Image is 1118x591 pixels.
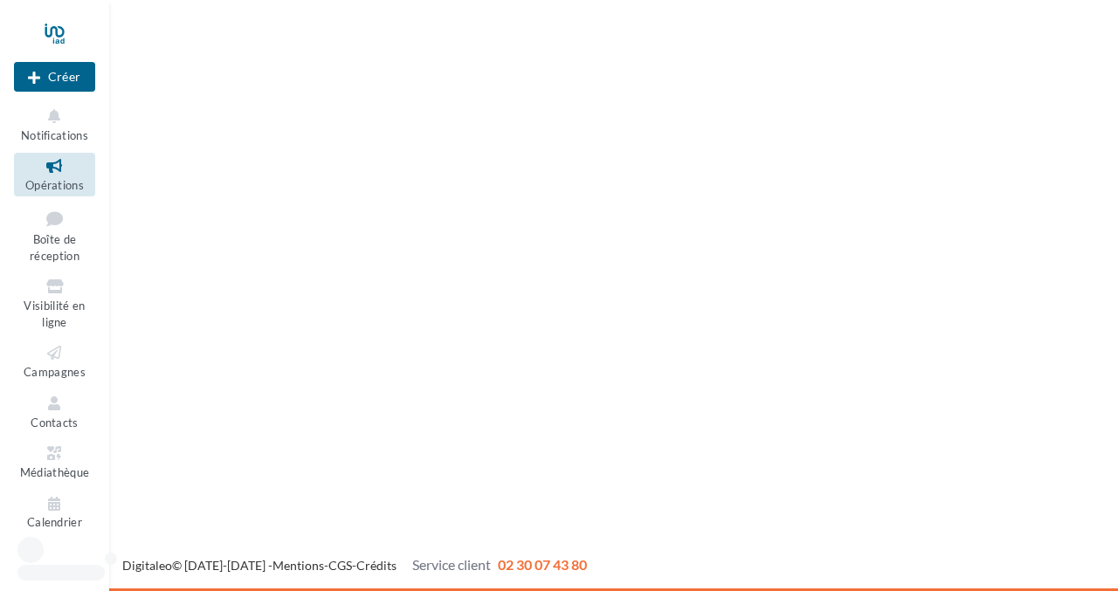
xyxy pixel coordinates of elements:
[30,232,79,263] span: Boîte de réception
[14,273,95,333] a: Visibilité en ligne
[122,558,587,573] span: © [DATE]-[DATE] - - -
[498,556,587,573] span: 02 30 07 43 80
[412,556,491,573] span: Service client
[14,340,95,382] a: Campagnes
[328,558,352,573] a: CGS
[14,62,95,92] button: Créer
[14,62,95,92] div: Nouvelle campagne
[25,178,84,192] span: Opérations
[24,365,86,379] span: Campagnes
[21,128,88,142] span: Notifications
[356,558,397,573] a: Crédits
[14,203,95,267] a: Boîte de réception
[14,390,95,433] a: Contacts
[31,416,79,430] span: Contacts
[14,153,95,196] a: Opérations
[122,558,172,573] a: Digitaleo
[27,516,82,530] span: Calendrier
[14,491,95,533] a: Calendrier
[14,103,95,146] button: Notifications
[273,558,324,573] a: Mentions
[14,440,95,483] a: Médiathèque
[20,465,90,479] span: Médiathèque
[24,299,85,329] span: Visibilité en ligne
